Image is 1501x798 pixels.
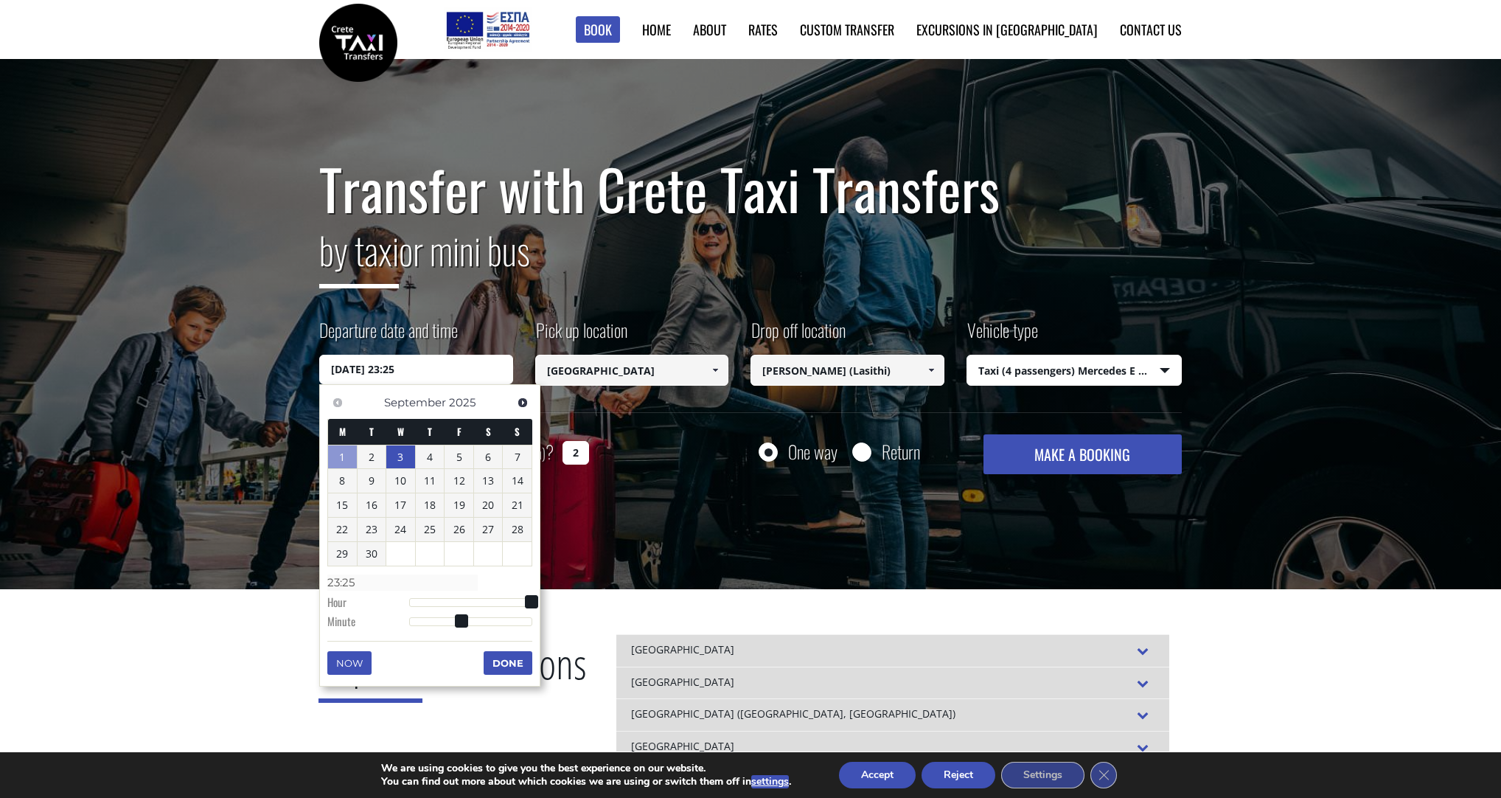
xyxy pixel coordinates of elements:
div: [GEOGRAPHIC_DATA] ([GEOGRAPHIC_DATA], [GEOGRAPHIC_DATA]) [616,698,1169,731]
label: Vehicle type [967,317,1038,355]
dt: Minute [327,614,409,633]
a: 25 [416,518,445,541]
a: Rates [748,20,778,39]
a: 19 [445,493,473,517]
a: 11 [416,469,445,493]
label: Return [882,443,920,461]
a: 10 [386,469,415,493]
a: 3 [386,445,415,469]
a: 5 [445,445,473,469]
label: Pick up location [535,317,627,355]
label: Departure date and time [319,317,458,355]
button: Reject [922,762,995,788]
a: 7 [503,445,532,469]
h2: Destinations [318,634,587,714]
button: Now [327,651,372,675]
p: We are using cookies to give you the best experience on our website. [381,762,791,775]
a: 27 [474,518,503,541]
a: 8 [328,469,357,493]
a: 22 [328,518,357,541]
a: 21 [503,493,532,517]
a: 30 [358,542,386,566]
a: 16 [358,493,386,517]
button: Close GDPR Cookie Banner [1090,762,1117,788]
a: 9 [358,469,386,493]
span: Taxi (4 passengers) Mercedes E Class [967,355,1182,386]
a: 26 [445,518,473,541]
a: 18 [416,493,445,517]
input: Select drop-off location [750,355,944,386]
div: [GEOGRAPHIC_DATA] [616,731,1169,763]
span: Saturday [486,424,491,439]
span: 2025 [449,395,476,409]
a: 1 [328,445,357,469]
span: Thursday [428,424,432,439]
a: Previous [327,392,347,412]
span: Sunday [515,424,520,439]
a: 29 [328,542,357,566]
span: Previous [332,397,344,409]
label: Drop off location [750,317,846,355]
a: 28 [503,518,532,541]
a: 15 [328,493,357,517]
a: 23 [358,518,386,541]
a: Next [512,392,532,412]
span: by taxi [319,222,399,288]
a: 6 [474,445,503,469]
img: e-bannersEUERDF180X90.jpg [444,7,532,52]
dt: Hour [327,594,409,614]
button: Accept [839,762,916,788]
a: 13 [474,469,503,493]
a: Show All Items [919,355,943,386]
a: 4 [416,445,445,469]
h1: Transfer with Crete Taxi Transfers [319,158,1182,220]
a: 2 [358,445,386,469]
button: MAKE A BOOKING [983,434,1182,474]
div: [GEOGRAPHIC_DATA] [616,667,1169,699]
a: 14 [503,469,532,493]
button: Done [484,651,532,675]
a: Custom Transfer [800,20,894,39]
span: Next [517,397,529,409]
a: 12 [445,469,473,493]
span: Tuesday [369,424,374,439]
a: 20 [474,493,503,517]
span: Friday [457,424,462,439]
span: Wednesday [397,424,404,439]
a: Book [576,16,620,44]
a: Crete Taxi Transfers | Safe Taxi Transfer Services from to Heraklion Airport, Chania Airport, Ret... [319,33,397,49]
h2: or mini bus [319,220,1182,299]
span: Popular [318,635,422,703]
label: One way [788,443,837,461]
div: [GEOGRAPHIC_DATA] [616,634,1169,667]
span: Monday [339,424,346,439]
a: 24 [386,518,415,541]
a: Contact us [1120,20,1182,39]
button: settings [751,775,789,788]
a: 17 [386,493,415,517]
a: Show All Items [703,355,728,386]
a: Home [642,20,671,39]
img: Crete Taxi Transfers | Safe Taxi Transfer Services from to Heraklion Airport, Chania Airport, Ret... [319,4,397,82]
span: September [384,395,446,409]
a: About [693,20,726,39]
button: Settings [1001,762,1084,788]
input: Select pickup location [535,355,729,386]
p: You can find out more about which cookies we are using or switch them off in . [381,775,791,788]
a: Excursions in [GEOGRAPHIC_DATA] [916,20,1098,39]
